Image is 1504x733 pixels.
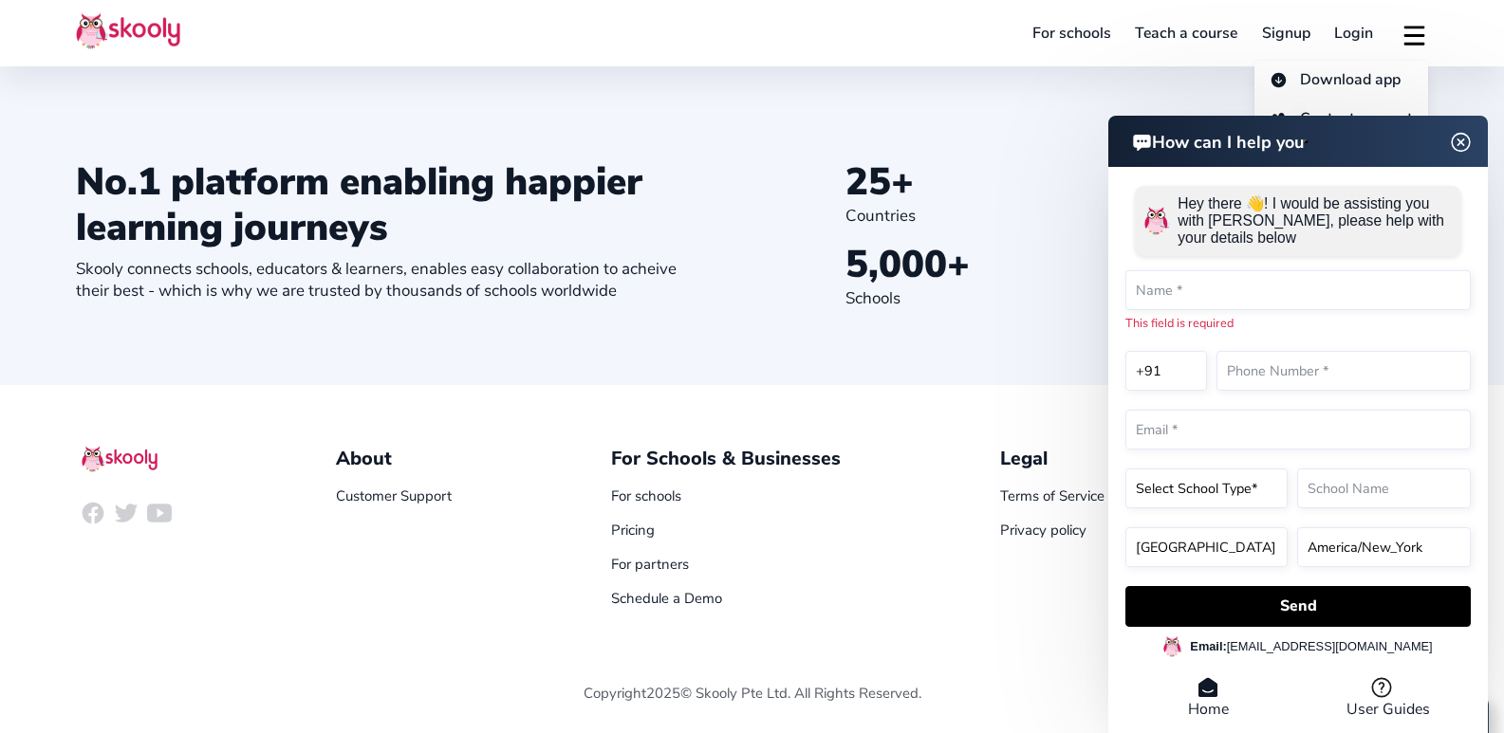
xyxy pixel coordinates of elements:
a: Login [1323,18,1386,48]
ion-icon: logo twitter [114,501,139,525]
a: For schools [1020,18,1123,48]
a: Schedule a Demo [611,589,722,608]
a: Pricing [611,521,655,540]
a: logo twitter [109,501,142,531]
a: Privacy policy [1000,521,1086,540]
div: No.1 platform enabling happier learning journeys [76,159,709,250]
span: 2025 [646,684,680,703]
div: Copyright © Skooly Pte Ltd. All Rights Reserved. [76,608,1428,733]
button: menu outline [1401,18,1428,49]
ion-icon: logo facebook [81,501,105,525]
div: Schools [845,287,1129,309]
div: Countries [845,205,1129,227]
a: Customer Support [336,486,452,505]
ion-icon: logo youtube [147,501,172,525]
a: For schools [611,486,681,505]
ion-icon: people [1270,110,1288,128]
div: + [845,242,1129,287]
a: Terms of Service [1000,486,1105,505]
span: 5,000 [845,239,947,290]
a: For partners [611,555,689,574]
a: arrow down circleDownload app [1254,61,1428,100]
img: Skooly [82,446,158,472]
div: Skooly connects schools, educators & learners, enables easy collaboration to acheive their best -... [76,258,709,302]
a: Teach a course [1123,18,1250,48]
div: Legal [1000,446,1105,471]
span: Contact support [1300,105,1413,133]
a: peopleContact support [1254,100,1428,138]
a: logo facebook [76,501,109,531]
img: Skooly [76,12,180,49]
a: Signup [1250,18,1323,48]
div: About [336,446,452,471]
ion-icon: arrow down circle [1270,71,1288,89]
span: Download app [1300,66,1401,94]
div: For Schools & Businesses [611,446,841,471]
span: 25 [845,156,891,208]
div: + [845,159,1129,205]
a: logo youtube [142,501,176,531]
